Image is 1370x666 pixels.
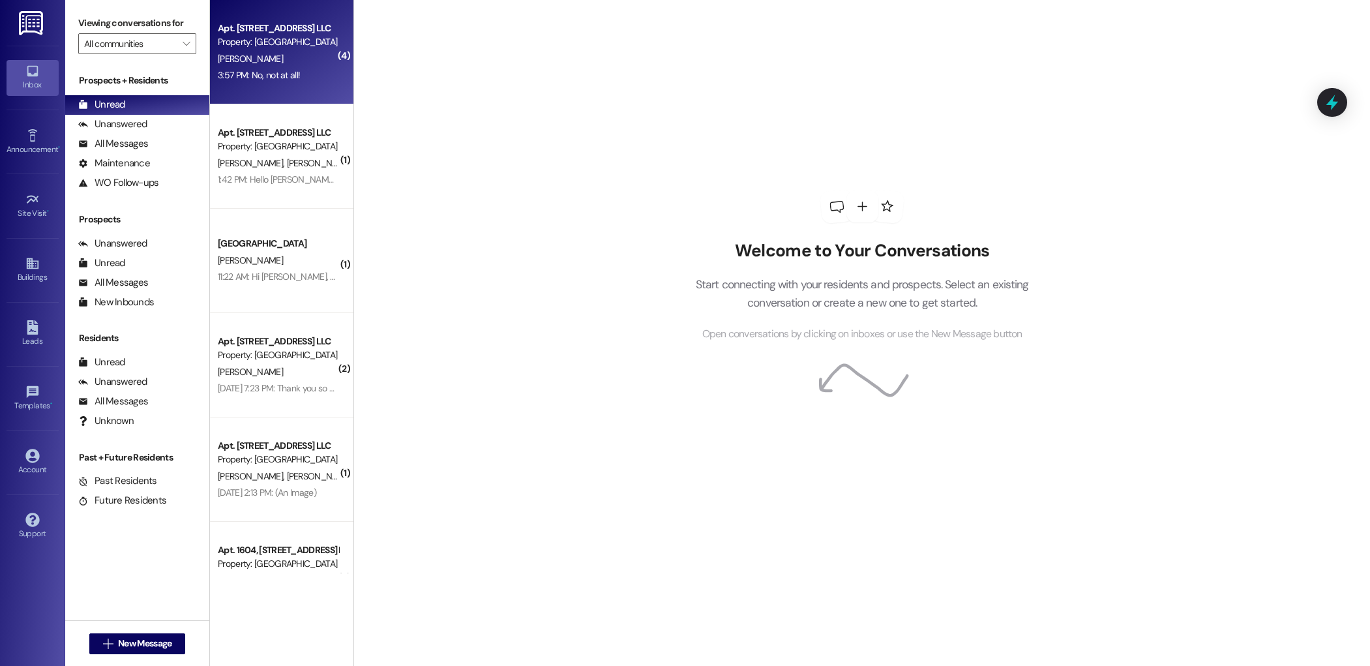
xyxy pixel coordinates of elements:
[78,13,196,33] label: Viewing conversations for
[218,53,283,65] span: [PERSON_NAME]
[218,487,316,498] div: [DATE] 2:13 PM: (An Image)
[19,11,46,35] img: ResiDesk Logo
[183,38,190,49] i: 
[702,326,1022,342] span: Open conversations by clicking on inboxes or use the New Message button
[287,470,352,482] span: [PERSON_NAME]
[78,474,157,488] div: Past Residents
[78,356,125,369] div: Unread
[218,366,283,378] span: [PERSON_NAME]
[89,633,186,654] button: New Message
[50,399,52,408] span: •
[218,335,338,348] div: Apt. [STREET_ADDRESS] LLC
[287,157,352,169] span: [PERSON_NAME]
[218,237,338,250] div: [GEOGRAPHIC_DATA]
[7,381,59,416] a: Templates •
[78,494,166,507] div: Future Residents
[118,637,171,650] span: New Message
[7,509,59,544] a: Support
[218,557,338,571] div: Property: [GEOGRAPHIC_DATA]
[7,189,59,224] a: Site Visit •
[218,453,338,466] div: Property: [GEOGRAPHIC_DATA]
[676,241,1049,262] h2: Welcome to Your Conversations
[218,157,287,169] span: [PERSON_NAME]
[218,69,300,81] div: 3:57 PM: No, not at all!
[65,213,209,226] div: Prospects
[218,348,338,362] div: Property: [GEOGRAPHIC_DATA]
[78,176,158,190] div: WO Follow-ups
[78,117,147,131] div: Unanswered
[78,237,147,250] div: Unanswered
[218,22,338,35] div: Apt. [STREET_ADDRESS] LLC
[78,295,154,309] div: New Inbounds
[78,276,148,290] div: All Messages
[7,60,59,95] a: Inbox
[218,174,579,185] div: 1:42 PM: Hello [PERSON_NAME], Did FedEx leave a package for us in the offices by any chance?
[218,470,287,482] span: [PERSON_NAME]
[78,157,150,170] div: Maintenance
[65,451,209,464] div: Past + Future Residents
[218,126,338,140] div: Apt. [STREET_ADDRESS] LLC
[65,331,209,345] div: Residents
[218,439,338,453] div: Apt. [STREET_ADDRESS] LLC
[84,33,175,54] input: All communities
[47,207,49,216] span: •
[218,35,338,49] div: Property: [GEOGRAPHIC_DATA]
[78,375,147,389] div: Unanswered
[78,395,148,408] div: All Messages
[218,543,338,557] div: Apt. 1604, [STREET_ADDRESS] LLC
[7,316,59,352] a: Leads
[103,639,113,649] i: 
[676,275,1049,312] p: Start connecting with your residents and prospects. Select an existing conversation or create a n...
[218,254,283,266] span: [PERSON_NAME]
[78,256,125,270] div: Unread
[78,137,148,151] div: All Messages
[7,445,59,480] a: Account
[65,74,209,87] div: Prospects + Residents
[78,414,134,428] div: Unknown
[58,143,60,152] span: •
[218,382,489,394] div: [DATE] 7:23 PM: Thank you so much Summer!! That is super helpful🙏🏻😊
[218,140,338,153] div: Property: [GEOGRAPHIC_DATA]
[7,252,59,288] a: Buildings
[78,98,125,112] div: Unread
